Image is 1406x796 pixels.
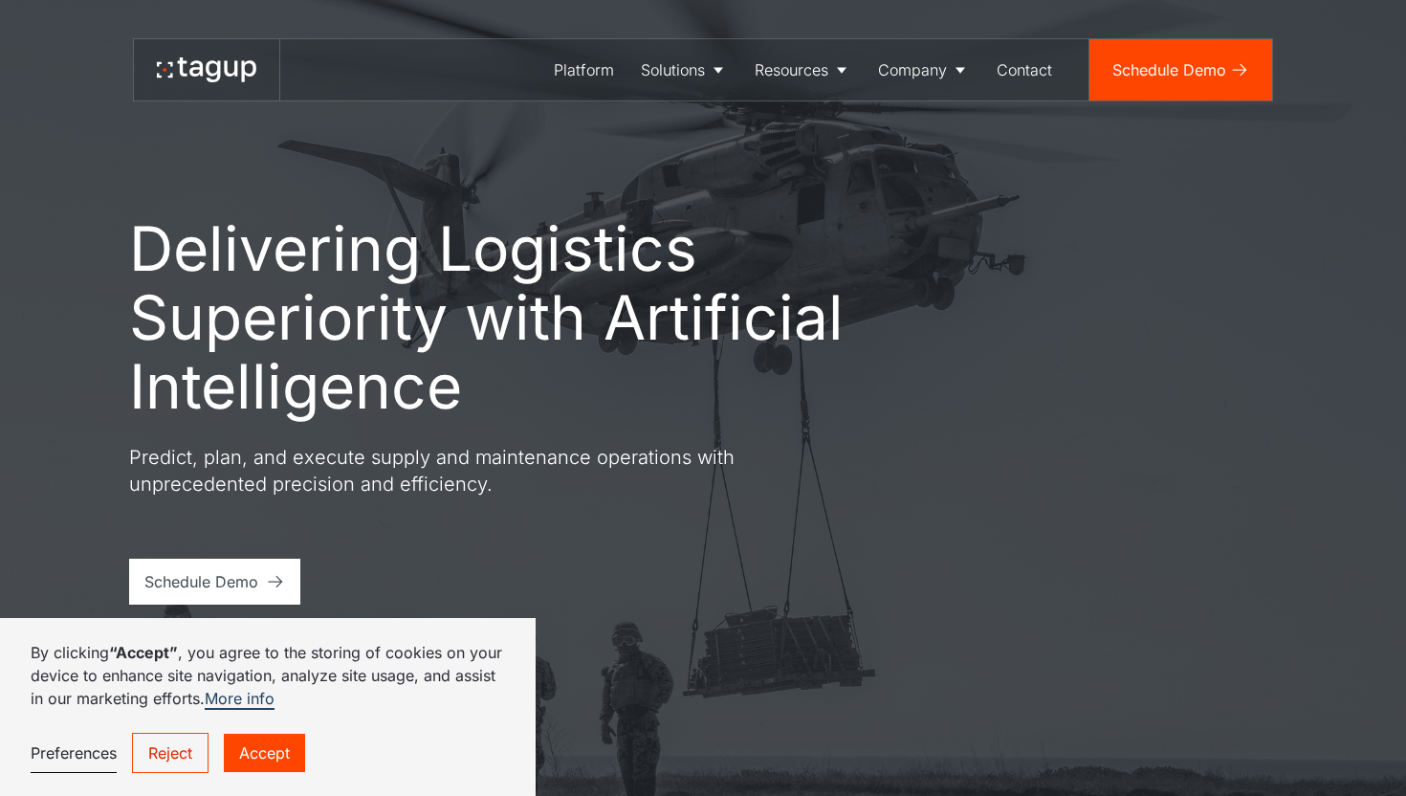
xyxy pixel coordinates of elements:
div: Resources [755,58,828,81]
a: Preferences [31,734,117,773]
p: Predict, plan, and execute supply and maintenance operations with unprecedented precision and eff... [129,444,818,497]
a: Accept [224,734,305,772]
div: Schedule Demo [144,570,258,593]
div: Schedule Demo [1112,58,1226,81]
h1: Delivering Logistics Superiority with Artificial Intelligence [129,214,933,421]
div: Contact [997,58,1052,81]
div: Company [878,58,947,81]
p: By clicking , you agree to the storing of cookies on your device to enhance site navigation, anal... [31,641,505,710]
a: Contact [983,39,1065,100]
a: Schedule Demo [1089,39,1272,100]
div: Platform [554,58,614,81]
strong: “Accept” [109,643,178,662]
div: Solutions [641,58,705,81]
a: Solutions [627,39,741,100]
a: Schedule Demo [129,559,300,605]
a: Resources [741,39,865,100]
a: Company [865,39,983,100]
a: Reject [132,733,209,773]
a: Platform [540,39,627,100]
a: More info [205,689,275,710]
